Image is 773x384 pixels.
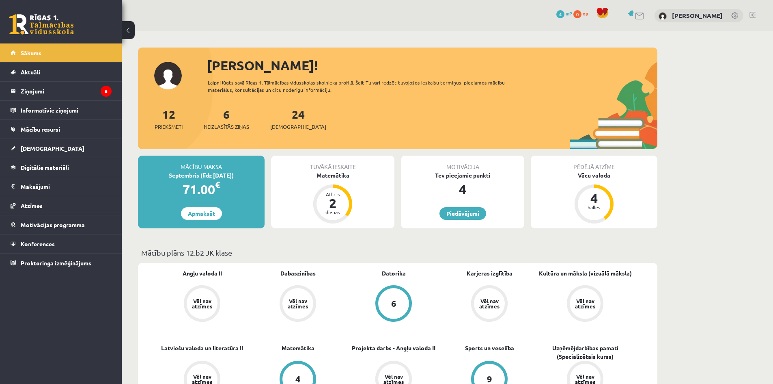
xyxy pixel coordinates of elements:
[154,285,250,323] a: Vēl nav atzīmes
[531,156,657,171] div: Pēdējā atzīme
[183,269,222,278] a: Angļu valoda II
[295,375,301,384] div: 4
[271,156,394,171] div: Tuvākā ieskaite
[321,197,345,210] div: 2
[321,192,345,197] div: Atlicis
[391,299,396,308] div: 6
[659,12,667,20] img: Ernests Muška
[537,344,633,361] a: Uzņēmējdarbības pamati (Specializētais kurss)
[204,107,249,131] a: 6Neizlasītās ziņas
[401,180,524,199] div: 4
[11,63,112,81] a: Aktuāli
[11,101,112,119] a: Informatīvie ziņojumi
[181,207,222,220] a: Apmaksāt
[11,82,112,100] a: Ziņojumi6
[531,171,657,180] div: Vācu valoda
[574,298,596,309] div: Vēl nav atzīmes
[566,10,572,17] span: mP
[531,171,657,225] a: Vācu valoda 4 balles
[556,10,564,18] span: 4
[573,10,592,17] a: 0 xp
[346,285,441,323] a: 6
[138,171,265,180] div: Septembris (līdz [DATE])
[382,269,406,278] a: Datorika
[286,298,309,309] div: Vēl nav atzīmes
[21,68,40,76] span: Aktuāli
[204,123,249,131] span: Neizlasītās ziņas
[582,192,606,205] div: 4
[208,79,519,93] div: Laipni lūgts savā Rīgas 1. Tālmācības vidusskolas skolnieka profilā. Šeit Tu vari redzēt tuvojošo...
[21,240,55,247] span: Konferences
[467,269,512,278] a: Karjeras izglītība
[11,196,112,215] a: Atzīmes
[539,269,632,278] a: Kultūra un māksla (vizuālā māksla)
[11,43,112,62] a: Sākums
[11,215,112,234] a: Motivācijas programma
[321,210,345,215] div: dienas
[21,126,60,133] span: Mācību resursi
[11,177,112,196] a: Maksājumi
[21,164,69,171] span: Digitālie materiāli
[21,177,112,196] legend: Maksājumi
[583,10,588,17] span: xp
[270,107,326,131] a: 24[DEMOGRAPHIC_DATA]
[270,123,326,131] span: [DEMOGRAPHIC_DATA]
[573,10,581,18] span: 0
[250,285,346,323] a: Vēl nav atzīmes
[582,205,606,210] div: balles
[215,179,220,191] span: €
[280,269,316,278] a: Dabaszinības
[161,344,243,352] a: Latviešu valoda un literatūra II
[138,156,265,171] div: Mācību maksa
[11,120,112,139] a: Mācību resursi
[11,234,112,253] a: Konferences
[21,82,112,100] legend: Ziņojumi
[401,171,524,180] div: Tev pieejamie punkti
[11,139,112,158] a: [DEMOGRAPHIC_DATA]
[11,158,112,177] a: Digitālie materiāli
[207,56,657,75] div: [PERSON_NAME]!
[271,171,394,225] a: Matemātika Atlicis 2 dienas
[21,259,91,267] span: Proktoringa izmēģinājums
[439,207,486,220] a: Piedāvājumi
[21,221,85,228] span: Motivācijas programma
[21,202,43,209] span: Atzīmes
[191,298,213,309] div: Vēl nav atzīmes
[478,298,501,309] div: Vēl nav atzīmes
[282,344,314,352] a: Matemātika
[21,49,41,56] span: Sākums
[352,344,435,352] a: Projekta darbs - Angļu valoda II
[465,344,514,352] a: Sports un veselība
[141,247,654,258] p: Mācību plāns 12.b2 JK klase
[138,180,265,199] div: 71.00
[441,285,537,323] a: Vēl nav atzīmes
[21,145,84,152] span: [DEMOGRAPHIC_DATA]
[9,14,74,35] a: Rīgas 1. Tālmācības vidusskola
[11,254,112,272] a: Proktoringa izmēģinājums
[487,375,492,384] div: 9
[556,10,572,17] a: 4 mP
[401,156,524,171] div: Motivācija
[537,285,633,323] a: Vēl nav atzīmes
[672,11,723,20] a: [PERSON_NAME]
[155,123,183,131] span: Priekšmeti
[21,101,112,119] legend: Informatīvie ziņojumi
[155,107,183,131] a: 12Priekšmeti
[271,171,394,180] div: Matemātika
[101,86,112,97] i: 6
